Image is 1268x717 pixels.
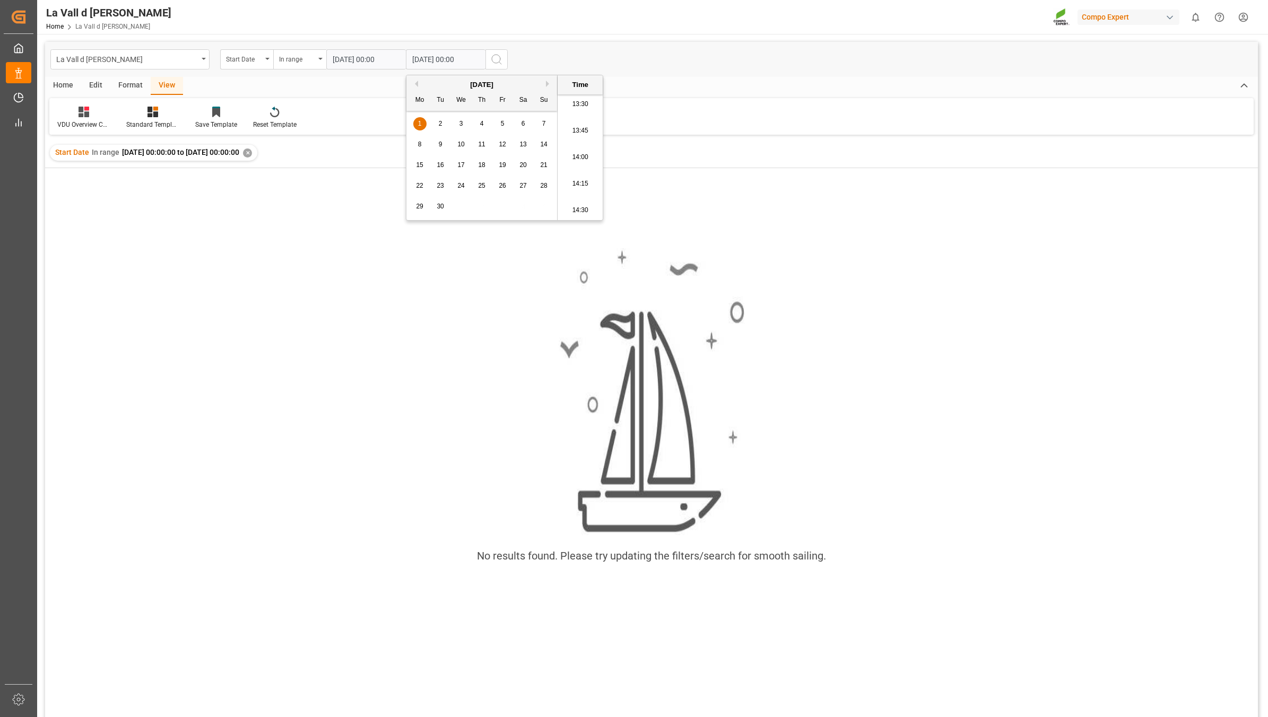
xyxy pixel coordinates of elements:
span: 19 [499,161,506,169]
span: Start Date [55,148,89,156]
div: Choose Sunday, September 7th, 2025 [537,117,551,130]
button: Previous Month [412,81,418,87]
span: 4 [480,120,484,127]
div: VDU Overview Carretileros [57,120,110,129]
span: 26 [499,182,506,189]
span: 24 [457,182,464,189]
div: Choose Monday, September 15th, 2025 [413,159,427,172]
li: 13:45 [558,118,603,144]
div: Choose Saturday, September 6th, 2025 [517,117,530,130]
span: 10 [457,141,464,148]
div: We [455,94,468,107]
span: [DATE] 00:00:00 to [DATE] 00:00:00 [122,148,239,156]
div: Compo Expert [1078,10,1179,25]
div: No results found. Please try updating the filters/search for smooth sailing. [477,548,826,564]
button: Next Month [546,81,552,87]
span: 3 [459,120,463,127]
div: [DATE] [406,80,557,90]
div: Choose Sunday, September 21st, 2025 [537,159,551,172]
input: DD.MM.YYYY HH:MM [326,49,406,69]
span: 29 [416,203,423,210]
span: 13 [519,141,526,148]
li: 14:30 [558,197,603,224]
div: Choose Saturday, September 20th, 2025 [517,159,530,172]
div: Choose Tuesday, September 9th, 2025 [434,138,447,151]
span: 7 [542,120,546,127]
span: 23 [437,182,444,189]
div: Choose Monday, September 1st, 2025 [413,117,427,130]
button: Help Center [1208,5,1231,29]
div: Standard Templates [126,120,179,129]
div: Choose Monday, September 22nd, 2025 [413,179,427,193]
img: Screenshot%202023-09-29%20at%2010.02.21.png_1712312052.png [1053,8,1070,27]
div: Choose Friday, September 12th, 2025 [496,138,509,151]
span: 20 [519,161,526,169]
button: Compo Expert [1078,7,1184,27]
div: La Vall d [PERSON_NAME] [56,52,198,65]
div: Save Template [195,120,237,129]
div: Choose Thursday, September 25th, 2025 [475,179,489,193]
span: 30 [437,203,444,210]
div: Choose Thursday, September 11th, 2025 [475,138,489,151]
span: 12 [499,141,506,148]
div: Choose Wednesday, September 24th, 2025 [455,179,468,193]
span: 2 [439,120,442,127]
span: In range [92,148,119,156]
div: Home [45,77,81,95]
button: search button [485,49,508,69]
span: 5 [501,120,505,127]
li: 14:15 [558,171,603,197]
div: Format [110,77,151,95]
div: Mo [413,94,427,107]
div: In range [279,52,315,64]
span: 6 [522,120,525,127]
div: Choose Saturday, September 13th, 2025 [517,138,530,151]
div: Choose Tuesday, September 30th, 2025 [434,200,447,213]
span: 17 [457,161,464,169]
button: open menu [50,49,210,69]
li: 13:30 [558,91,603,118]
span: 25 [478,182,485,189]
div: View [151,77,183,95]
a: Home [46,23,64,30]
div: Choose Wednesday, September 10th, 2025 [455,138,468,151]
span: 18 [478,161,485,169]
div: Choose Thursday, September 4th, 2025 [475,117,489,130]
span: 11 [478,141,485,148]
div: Choose Friday, September 5th, 2025 [496,117,509,130]
div: Choose Tuesday, September 23rd, 2025 [434,179,447,193]
div: Choose Tuesday, September 2nd, 2025 [434,117,447,130]
span: 1 [418,120,422,127]
span: 15 [416,161,423,169]
div: Choose Sunday, September 14th, 2025 [537,138,551,151]
input: DD.MM.YYYY HH:MM [406,49,485,69]
div: Choose Monday, September 29th, 2025 [413,200,427,213]
span: 8 [418,141,422,148]
div: Choose Sunday, September 28th, 2025 [537,179,551,193]
div: Sa [517,94,530,107]
button: open menu [273,49,326,69]
div: Choose Thursday, September 18th, 2025 [475,159,489,172]
div: Choose Wednesday, September 17th, 2025 [455,159,468,172]
div: ✕ [243,148,252,158]
div: Su [537,94,551,107]
div: Fr [496,94,509,107]
div: Choose Monday, September 8th, 2025 [413,138,427,151]
span: 22 [416,182,423,189]
div: Th [475,94,489,107]
div: Choose Friday, September 26th, 2025 [496,179,509,193]
span: 28 [540,182,547,189]
span: 16 [437,161,444,169]
div: Time [560,80,600,90]
button: open menu [220,49,273,69]
button: show 0 new notifications [1184,5,1208,29]
div: Choose Tuesday, September 16th, 2025 [434,159,447,172]
span: 14 [540,141,547,148]
li: 14:00 [558,144,603,171]
div: Choose Friday, September 19th, 2025 [496,159,509,172]
div: Tu [434,94,447,107]
div: Edit [81,77,110,95]
div: Choose Wednesday, September 3rd, 2025 [455,117,468,130]
div: month 2025-09 [410,113,554,217]
span: 21 [540,161,547,169]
